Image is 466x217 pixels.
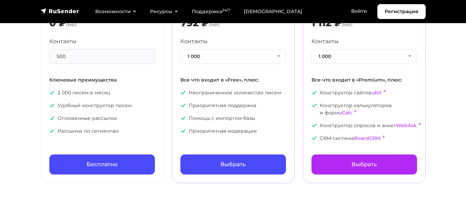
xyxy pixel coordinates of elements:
[180,49,286,64] button: 1 000
[311,122,417,129] p: Конструктор опросов и анкет
[49,115,155,122] p: Отложенные рассылки
[49,128,55,134] img: icon-ok.svg
[311,123,317,128] img: icon-ok.svg
[344,4,374,18] a: Войти
[143,4,185,19] a: Ресурсы
[311,135,317,141] img: icon-ok.svg
[209,21,220,28] span: /мес
[180,102,286,109] p: Приоритетная поддержка
[180,128,186,134] img: icon-ok.svg
[49,128,155,135] p: Рассылки по сегментам
[180,115,186,121] img: icon-ok.svg
[88,4,143,19] a: Возможности
[180,89,286,96] p: Неограниченное количество писем
[49,37,77,46] label: Контакты
[311,37,339,46] label: Контакты
[49,154,155,174] a: Бесплатно
[342,21,353,28] span: /мес
[311,49,417,64] button: 1 000
[49,103,55,108] img: icon-ok.svg
[49,90,55,95] img: icon-ok.svg
[377,4,426,19] a: Регистрация
[180,103,186,108] img: icon-ok.svg
[180,76,286,84] p: Все что входит в «Free», плюс:
[311,103,317,108] img: icon-ok.svg
[311,90,317,95] img: icon-ok.svg
[311,76,417,84] p: Все что входит в «Premium», плюс:
[49,102,155,109] p: Удобный конструктор писем
[180,90,186,95] img: icon-ok.svg
[49,89,155,96] p: 2 000 писем в месяц
[49,76,155,84] p: Ключевые преимущества
[180,128,286,135] p: Приоритетная модерация
[41,8,79,15] img: RuSender
[311,135,417,142] p: CRM-система
[180,154,286,174] a: Выбрать
[371,89,381,96] a: uKit
[311,154,417,174] a: Выбрать
[311,89,417,96] p: Конструктор сайтов
[354,135,380,141] a: BoardCRM
[311,102,417,116] p: Конструктор калькуляторов и форм
[49,115,55,121] img: icon-ok.svg
[237,4,309,19] a: [DEMOGRAPHIC_DATA]
[180,37,208,46] label: Контакты
[339,110,352,116] a: uCalc
[66,21,77,28] span: /мес
[396,122,417,129] a: WebAsk
[180,115,286,122] p: Помощь с импортом базы
[222,8,230,12] sup: 24/7
[185,4,237,19] a: Поддержка24/7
